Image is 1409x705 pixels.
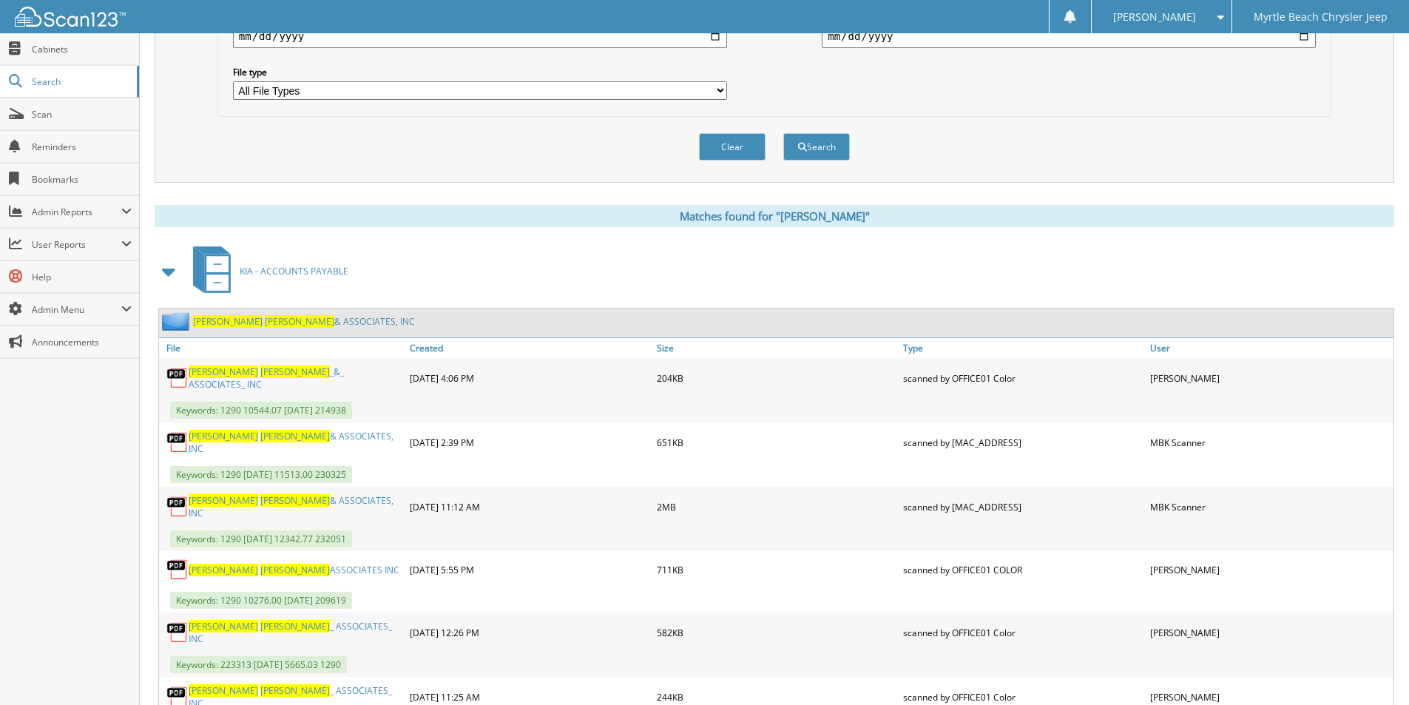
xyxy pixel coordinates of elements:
[32,43,132,55] span: Cabinets
[265,315,334,328] span: [PERSON_NAME]
[170,466,352,483] span: Keywords: 1290 [DATE] 11513.00 230325
[32,206,121,218] span: Admin Reports
[189,684,258,697] span: [PERSON_NAME]
[899,555,1146,584] div: scanned by OFFICE01 COLOR
[260,430,330,442] span: [PERSON_NAME]
[899,616,1146,649] div: scanned by OFFICE01 Color
[189,365,258,378] span: [PERSON_NAME]
[1335,634,1409,705] iframe: Chat Widget
[32,75,129,88] span: Search
[193,315,415,328] a: [PERSON_NAME] [PERSON_NAME]& ASSOCIATES, INC
[1254,13,1388,21] span: Myrtle Beach Chrysler Jeep
[170,402,352,419] span: Keywords: 1290 10544.07 [DATE] 214938
[189,564,399,576] a: [PERSON_NAME] [PERSON_NAME]ASSOCIATES INC
[406,490,653,523] div: [DATE] 11:12 AM
[653,490,900,523] div: 2MB
[1146,555,1393,584] div: [PERSON_NAME]
[260,620,330,633] span: [PERSON_NAME]
[189,365,402,391] a: [PERSON_NAME] [PERSON_NAME]_&_ ASSOCIATES_ INC
[32,141,132,153] span: Reminders
[189,430,258,442] span: [PERSON_NAME]
[653,338,900,358] a: Size
[260,684,330,697] span: [PERSON_NAME]
[170,656,347,673] span: Keywords: 223313 [DATE] 5665.03 1290
[166,367,189,389] img: PDF.png
[32,271,132,283] span: Help
[189,494,402,519] a: [PERSON_NAME] [PERSON_NAME]& ASSOCIATES, INC
[193,315,263,328] span: [PERSON_NAME]
[899,490,1146,523] div: scanned by [MAC_ADDRESS]
[189,620,402,645] a: [PERSON_NAME] [PERSON_NAME]_ ASSOCIATES_ INC
[166,621,189,644] img: PDF.png
[233,24,727,48] input: start
[822,24,1316,48] input: end
[166,559,189,581] img: PDF.png
[155,205,1394,227] div: Matches found for "[PERSON_NAME]"
[653,362,900,394] div: 204KB
[189,564,258,576] span: [PERSON_NAME]
[32,303,121,316] span: Admin Menu
[32,108,132,121] span: Scan
[406,362,653,394] div: [DATE] 4:06 PM
[1146,616,1393,649] div: [PERSON_NAME]
[783,133,850,161] button: Search
[406,555,653,584] div: [DATE] 5:55 PM
[260,365,330,378] span: [PERSON_NAME]
[653,555,900,584] div: 711KB
[170,592,352,609] span: Keywords: 1290 10276.00 [DATE] 209619
[170,530,352,547] span: Keywords: 1290 [DATE] 12342.77 232051
[899,362,1146,394] div: scanned by OFFICE01 Color
[189,494,258,507] span: [PERSON_NAME]
[1113,13,1196,21] span: [PERSON_NAME]
[699,133,766,161] button: Clear
[32,336,132,348] span: Announcements
[32,238,121,251] span: User Reports
[260,564,330,576] span: [PERSON_NAME]
[1146,490,1393,523] div: MBK Scanner
[1146,362,1393,394] div: [PERSON_NAME]
[406,338,653,358] a: Created
[899,426,1146,459] div: scanned by [MAC_ADDRESS]
[899,338,1146,358] a: Type
[233,66,727,78] label: File type
[240,265,348,277] span: KIA - ACCOUNTS PAYABLE
[406,426,653,459] div: [DATE] 2:39 PM
[406,616,653,649] div: [DATE] 12:26 PM
[653,616,900,649] div: 582KB
[189,430,402,455] a: [PERSON_NAME] [PERSON_NAME]& ASSOCIATES, INC
[1146,338,1393,358] a: User
[184,242,348,300] a: KIA - ACCOUNTS PAYABLE
[166,496,189,518] img: PDF.png
[159,338,406,358] a: File
[189,620,258,633] span: [PERSON_NAME]
[260,494,330,507] span: [PERSON_NAME]
[15,7,126,27] img: scan123-logo-white.svg
[32,173,132,186] span: Bookmarks
[653,426,900,459] div: 651KB
[166,431,189,453] img: PDF.png
[1146,426,1393,459] div: MBK Scanner
[162,312,193,331] img: folder2.png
